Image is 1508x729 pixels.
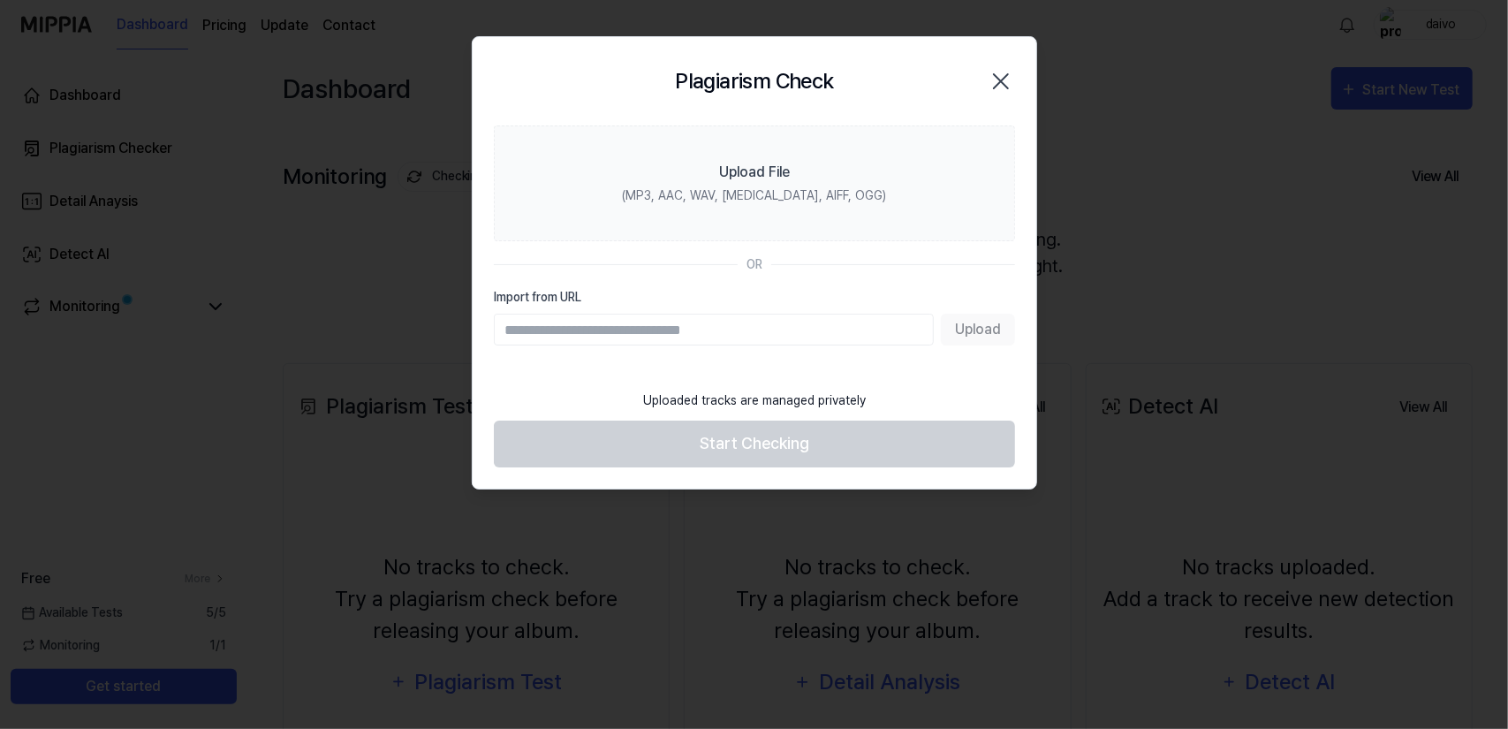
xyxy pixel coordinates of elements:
h2: Plagiarism Check [675,65,833,97]
div: OR [746,255,762,274]
div: Uploaded tracks are managed privately [633,381,876,421]
label: Import from URL [494,288,1015,307]
div: Upload File [719,162,790,183]
div: (MP3, AAC, WAV, [MEDICAL_DATA], AIFF, OGG) [622,186,886,205]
